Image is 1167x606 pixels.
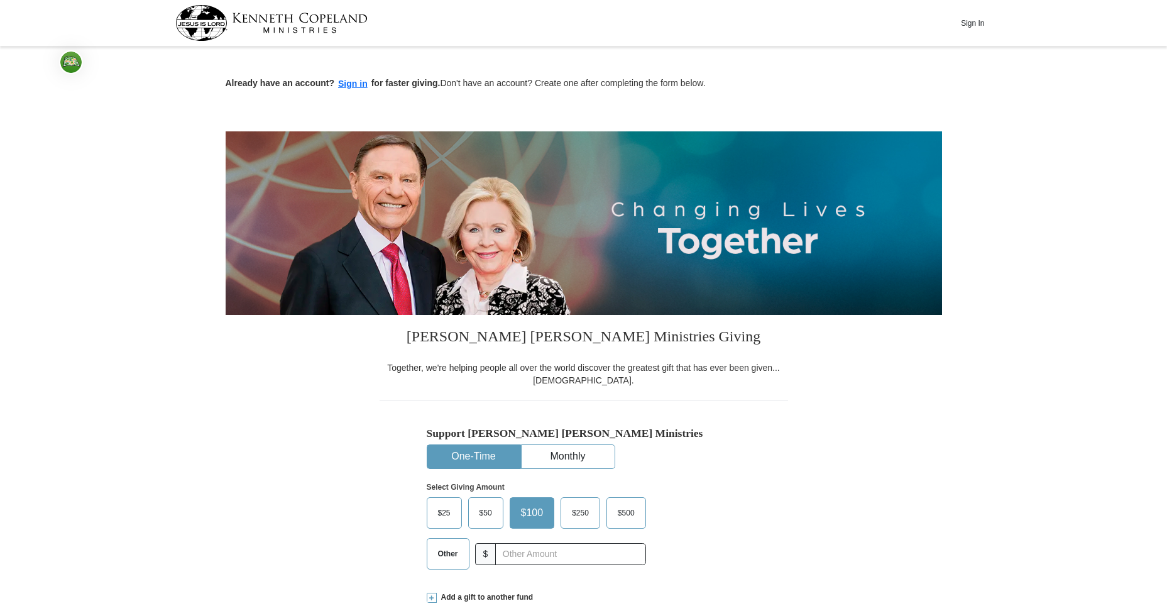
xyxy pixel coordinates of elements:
span: $100 [515,504,550,522]
div: Together, we're helping people all over the world discover the greatest gift that has ever been g... [380,361,788,387]
span: $500 [611,504,641,522]
input: Other Amount [495,543,645,565]
span: $ [475,543,496,565]
p: Don't have an account? Create one after completing the form below. [226,77,942,91]
button: One-Time [427,445,520,468]
h3: [PERSON_NAME] [PERSON_NAME] Ministries Giving [380,315,788,361]
strong: Select Giving Amount [427,483,505,492]
button: Monthly [522,445,615,468]
h5: Support [PERSON_NAME] [PERSON_NAME] Ministries [427,427,741,440]
button: Sign in [334,77,371,91]
span: $250 [566,504,595,522]
strong: Already have an account? for faster giving. [226,78,441,88]
span: $50 [473,504,498,522]
span: Other [432,544,464,563]
img: kcm-header-logo.svg [175,5,368,41]
button: Sign In [954,13,992,33]
span: $25 [432,504,457,522]
span: Add a gift to another fund [437,592,534,603]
